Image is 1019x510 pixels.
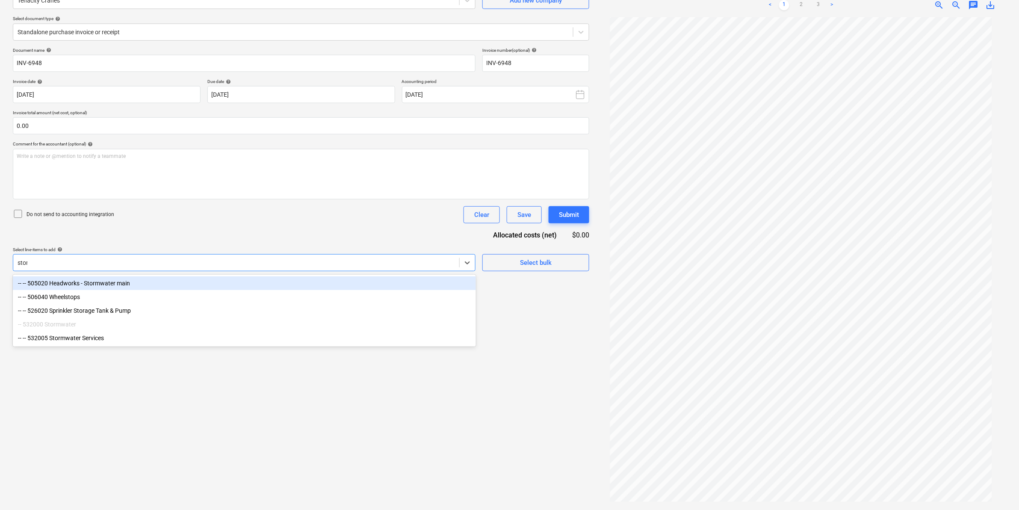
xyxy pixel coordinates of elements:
input: Invoice date not specified [13,86,201,103]
div: Select bulk [520,257,552,268]
input: Document name [13,55,476,72]
button: Clear [464,206,500,223]
div: Select document type [13,16,589,21]
div: Clear [474,209,489,220]
span: help [530,47,537,53]
div: Comment for the accountant (optional) [13,141,589,147]
p: Accounting period [402,79,590,86]
div: -- -- 506040 Wheelstops [13,290,476,304]
div: Due date [207,79,395,84]
span: help [86,142,93,147]
div: Invoice date [13,79,201,84]
p: Invoice total amount (net cost, optional) [13,110,589,117]
p: Do not send to accounting integration [27,211,114,218]
button: Select bulk [482,254,589,271]
div: Invoice number (optional) [482,47,589,53]
button: [DATE] [402,86,590,103]
span: help [44,47,51,53]
button: Save [507,206,542,223]
span: help [56,247,62,252]
input: Invoice number [482,55,589,72]
span: help [224,79,231,84]
div: -- -- 505020 Headworks - Stormwater main [13,276,476,290]
span: help [53,16,60,21]
div: Save [517,209,531,220]
div: $0.00 [571,230,590,240]
div: Document name [13,47,476,53]
div: Submit [559,209,579,220]
input: Invoice total amount (net cost, optional) [13,117,589,134]
input: Due date not specified [207,86,395,103]
div: -- 532000 Stormwater [13,317,476,331]
button: Submit [549,206,589,223]
div: Select line-items to add [13,247,476,252]
span: help [35,79,42,84]
div: -- -- 532005 Stormwater Services [13,331,476,345]
div: Allocated costs (net) [478,230,570,240]
div: -- -- 526020 Sprinkler Storage Tank & Pump [13,304,476,317]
